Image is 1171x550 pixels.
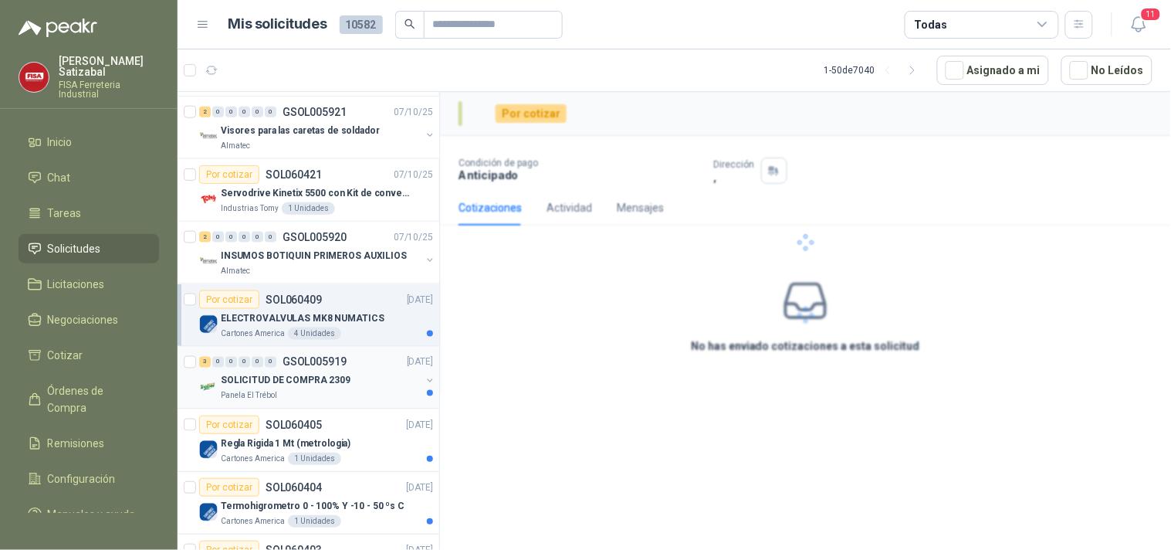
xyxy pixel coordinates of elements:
img: Company Logo [19,63,49,92]
p: Regla Rigida 1 Mt (metrologia) [221,436,350,451]
button: 11 [1125,11,1152,39]
p: Industrias Tomy [221,202,279,215]
div: 0 [212,357,224,368]
span: Configuración [48,470,116,487]
span: Inicio [48,134,73,151]
img: Company Logo [199,190,218,209]
a: Solicitudes [19,234,159,263]
div: Por cotizar [199,290,259,309]
a: Por cotizarSOL060405[DATE] Company LogoRegla Rigida 1 Mt (metrologia)Cartones America1 Unidades [178,409,439,472]
span: Órdenes de Compra [48,382,144,416]
img: Company Logo [199,378,218,396]
a: Chat [19,163,159,192]
div: 0 [239,107,250,117]
button: Asignado a mi [937,56,1049,85]
span: Tareas [48,205,82,222]
p: [DATE] [407,293,433,307]
a: Negociaciones [19,305,159,334]
p: [PERSON_NAME] Satizabal [59,56,159,77]
div: Por cotizar [199,416,259,434]
h1: Mis solicitudes [228,13,327,36]
a: Inicio [19,127,159,157]
span: 10582 [340,15,383,34]
p: 07/10/25 [394,168,433,182]
p: Panela El Trébol [221,390,277,402]
img: Company Logo [199,127,218,146]
p: SOL060404 [266,482,322,493]
div: 0 [225,107,237,117]
p: ELECTROVALVULAS MK8 NUMATICS [221,311,384,326]
button: No Leídos [1061,56,1152,85]
div: 0 [252,107,263,117]
p: GSOL005920 [283,232,347,243]
span: Negociaciones [48,311,119,328]
div: 1 Unidades [288,453,341,465]
a: 3 0 0 0 0 0 GSOL005919[DATE] Company LogoSOLICITUD DE COMPRA 2309Panela El Trébol [199,353,436,402]
a: Manuales y ayuda [19,500,159,529]
div: 0 [225,357,237,368]
div: Por cotizar [199,478,259,497]
p: SOL060405 [266,419,322,430]
p: SOLICITUD DE COMPRA 2309 [221,374,350,389]
p: [DATE] [407,480,433,495]
p: Cartones America [221,453,285,465]
a: Tareas [19,199,159,228]
div: 0 [265,107,276,117]
a: Remisiones [19,429,159,458]
a: Por cotizarSOL060409[DATE] Company LogoELECTROVALVULAS MK8 NUMATICSCartones America4 Unidades [178,284,439,347]
div: 0 [252,232,263,243]
p: Termohigrometro 0 - 100% Y -10 - 50 ºs C [221,499,404,514]
div: 0 [212,232,224,243]
div: 0 [239,357,250,368]
p: 07/10/25 [394,230,433,245]
div: 0 [239,232,250,243]
img: Company Logo [199,253,218,271]
a: 2 0 0 0 0 0 GSOL00592007/10/25 Company LogoINSUMOS BOTIQUIN PRIMEROS AUXILIOSAlmatec [199,228,436,277]
img: Company Logo [199,440,218,459]
p: GSOL005919 [283,357,347,368]
div: 0 [265,357,276,368]
span: 11 [1140,7,1162,22]
div: 0 [252,357,263,368]
p: SOL060409 [266,294,322,305]
span: Licitaciones [48,276,105,293]
div: 3 [199,357,211,368]
div: Por cotizar [199,165,259,184]
div: 2 [199,107,211,117]
a: Por cotizarSOL06042107/10/25 Company LogoServodrive Kinetix 5500 con Kit de conversión y filtro (... [178,159,439,222]
a: 2 0 0 0 0 0 GSOL00592107/10/25 Company LogoVisores para las caretas de soldadorAlmatec [199,103,436,152]
a: Licitaciones [19,270,159,299]
img: Company Logo [199,315,218,334]
img: Logo peakr [19,19,97,37]
p: FISA Ferreteria Industrial [59,80,159,99]
p: Almatec [221,265,250,277]
span: Manuales y ayuda [48,506,136,523]
span: Solicitudes [48,240,101,257]
p: [DATE] [407,418,433,433]
div: 4 Unidades [288,328,341,340]
p: Cartones America [221,515,285,528]
div: 1 Unidades [288,515,341,528]
div: 2 [199,232,211,243]
span: Cotizar [48,347,83,364]
div: 1 - 50 de 7040 [824,58,925,83]
p: INSUMOS BOTIQUIN PRIMEROS AUXILIOS [221,249,407,263]
div: 0 [212,107,224,117]
div: 0 [225,232,237,243]
p: GSOL005921 [283,107,347,117]
p: Servodrive Kinetix 5500 con Kit de conversión y filtro (Ref 41350505) [221,186,413,201]
a: Por cotizarSOL060404[DATE] Company LogoTermohigrometro 0 - 100% Y -10 - 50 ºs CCartones America1 ... [178,472,439,535]
a: Configuración [19,464,159,494]
p: Visores para las caretas de soldador [221,124,380,138]
div: Todas [915,16,947,33]
div: 1 Unidades [282,202,335,215]
p: SOL060421 [266,169,322,180]
img: Company Logo [199,503,218,521]
p: [DATE] [407,355,433,370]
p: 07/10/25 [394,105,433,120]
a: Órdenes de Compra [19,376,159,423]
div: 0 [265,232,276,243]
span: Chat [48,169,71,186]
p: Cartones America [221,328,285,340]
span: search [404,19,415,29]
